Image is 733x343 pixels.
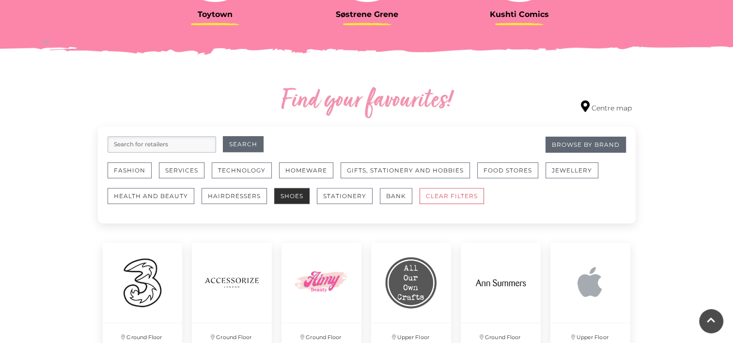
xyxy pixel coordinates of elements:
button: Health and Beauty [108,188,194,204]
h3: Toytown [146,10,284,19]
a: Services [159,162,212,188]
button: Jewellery [546,162,598,178]
a: Hairdressers [202,188,274,214]
input: Search for retailers [108,136,216,153]
a: Jewellery [546,162,606,188]
button: Shoes [274,188,310,204]
a: Centre map [581,100,632,113]
a: Technology [212,162,279,188]
a: Bank [380,188,420,214]
button: Homeware [279,162,333,178]
button: Hairdressers [202,188,267,204]
a: Homeware [279,162,341,188]
button: Search [223,136,264,152]
button: Bank [380,188,412,204]
button: Food Stores [477,162,538,178]
a: Health and Beauty [108,188,202,214]
a: Shoes [274,188,317,214]
button: Technology [212,162,272,178]
a: Stationery [317,188,380,214]
button: Gifts, Stationery and Hobbies [341,162,470,178]
a: Gifts, Stationery and Hobbies [341,162,477,188]
a: Fashion [108,162,159,188]
h3: Søstrene Grene [298,10,436,19]
button: Stationery [317,188,373,204]
button: Fashion [108,162,152,178]
button: Services [159,162,204,178]
a: Food Stores [477,162,546,188]
button: CLEAR FILTERS [420,188,484,204]
h2: Find your favourites! [190,86,544,117]
a: CLEAR FILTERS [420,188,491,214]
a: Browse By Brand [546,137,626,153]
h3: Kushti Comics [451,10,588,19]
